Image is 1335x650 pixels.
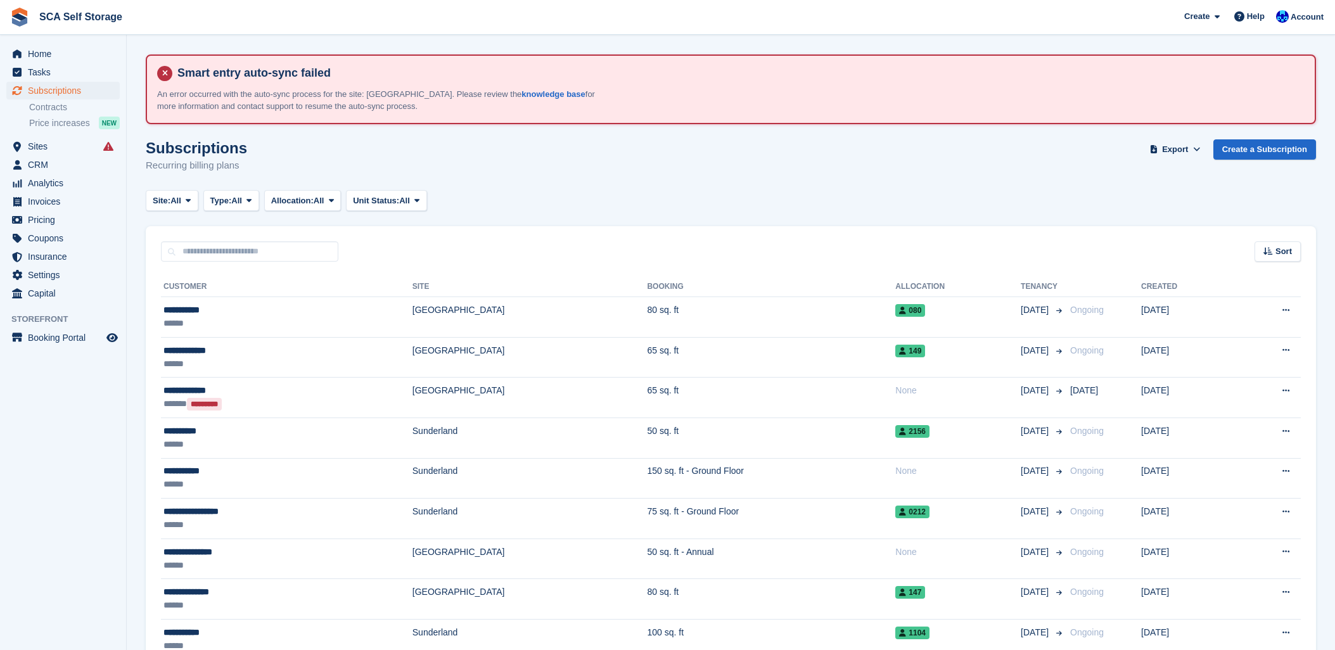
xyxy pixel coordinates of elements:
[103,141,113,151] i: Smart entry sync failures have occurred
[895,277,1021,297] th: Allocation
[399,194,410,207] span: All
[314,194,324,207] span: All
[6,211,120,229] a: menu
[28,45,104,63] span: Home
[1141,538,1233,579] td: [DATE]
[157,88,601,113] p: An error occurred with the auto-sync process for the site: [GEOGRAPHIC_DATA]. Please review the f...
[6,329,120,347] a: menu
[1070,345,1104,355] span: Ongoing
[1291,11,1324,23] span: Account
[6,156,120,174] a: menu
[1070,426,1104,436] span: Ongoing
[28,193,104,210] span: Invoices
[647,417,895,458] td: 50 sq. ft
[1141,378,1233,418] td: [DATE]
[28,284,104,302] span: Capital
[10,8,29,27] img: stora-icon-8386f47178a22dfd0bd8f6a31ec36ba5ce8667c1dd55bd0f319d3a0aa187defe.svg
[1070,506,1104,516] span: Ongoing
[28,82,104,99] span: Subscriptions
[647,297,895,338] td: 80 sq. ft
[6,137,120,155] a: menu
[6,45,120,63] a: menu
[1070,547,1104,557] span: Ongoing
[1021,626,1051,639] span: [DATE]
[146,158,247,173] p: Recurring billing plans
[1141,297,1233,338] td: [DATE]
[231,194,242,207] span: All
[28,248,104,265] span: Insurance
[1021,464,1051,478] span: [DATE]
[146,190,198,211] button: Site: All
[647,378,895,418] td: 65 sq. ft
[203,190,259,211] button: Type: All
[895,345,925,357] span: 149
[6,284,120,302] a: menu
[1070,385,1098,395] span: [DATE]
[1021,424,1051,438] span: [DATE]
[1247,10,1265,23] span: Help
[647,538,895,579] td: 50 sq. ft - Annual
[412,337,648,378] td: [GEOGRAPHIC_DATA]
[161,277,412,297] th: Customer
[28,211,104,229] span: Pricing
[1162,143,1188,156] span: Export
[1141,417,1233,458] td: [DATE]
[647,499,895,539] td: 75 sq. ft - Ground Floor
[6,248,120,265] a: menu
[895,506,929,518] span: 0212
[28,156,104,174] span: CRM
[6,193,120,210] a: menu
[6,63,120,81] a: menu
[1021,277,1065,297] th: Tenancy
[1141,277,1233,297] th: Created
[1070,587,1104,597] span: Ongoing
[28,63,104,81] span: Tasks
[172,66,1305,80] h4: Smart entry auto-sync failed
[895,586,925,599] span: 147
[6,229,120,247] a: menu
[412,297,648,338] td: [GEOGRAPHIC_DATA]
[412,499,648,539] td: Sunderland
[521,89,585,99] a: knowledge base
[99,117,120,129] div: NEW
[146,139,247,156] h1: Subscriptions
[647,277,895,297] th: Booking
[647,579,895,620] td: 80 sq. ft
[1141,458,1233,499] td: [DATE]
[647,337,895,378] td: 65 sq. ft
[34,6,127,27] a: SCA Self Storage
[412,378,648,418] td: [GEOGRAPHIC_DATA]
[6,266,120,284] a: menu
[1184,10,1210,23] span: Create
[1147,139,1203,160] button: Export
[895,545,1021,559] div: None
[1021,303,1051,317] span: [DATE]
[1141,499,1233,539] td: [DATE]
[210,194,232,207] span: Type:
[1021,384,1051,397] span: [DATE]
[1070,305,1104,315] span: Ongoing
[1070,627,1104,637] span: Ongoing
[1213,139,1316,160] a: Create a Subscription
[271,194,314,207] span: Allocation:
[1276,10,1289,23] img: Kelly Neesham
[1141,337,1233,378] td: [DATE]
[353,194,399,207] span: Unit Status:
[28,137,104,155] span: Sites
[1021,344,1051,357] span: [DATE]
[412,579,648,620] td: [GEOGRAPHIC_DATA]
[895,425,929,438] span: 2156
[1021,505,1051,518] span: [DATE]
[28,266,104,284] span: Settings
[1275,245,1292,258] span: Sort
[28,329,104,347] span: Booking Portal
[895,304,925,317] span: 080
[264,190,342,211] button: Allocation: All
[29,101,120,113] a: Contracts
[1021,585,1051,599] span: [DATE]
[6,174,120,192] a: menu
[28,174,104,192] span: Analytics
[1141,579,1233,620] td: [DATE]
[170,194,181,207] span: All
[105,330,120,345] a: Preview store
